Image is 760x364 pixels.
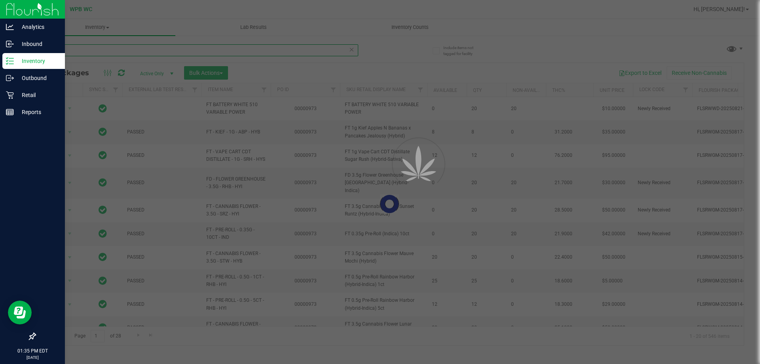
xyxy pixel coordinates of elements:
[4,354,61,360] p: [DATE]
[4,347,61,354] p: 01:35 PM EDT
[6,108,14,116] inline-svg: Reports
[14,39,61,49] p: Inbound
[14,22,61,32] p: Analytics
[6,23,14,31] inline-svg: Analytics
[14,107,61,117] p: Reports
[6,57,14,65] inline-svg: Inventory
[8,301,32,324] iframe: Resource center
[6,74,14,82] inline-svg: Outbound
[6,40,14,48] inline-svg: Inbound
[14,90,61,100] p: Retail
[6,91,14,99] inline-svg: Retail
[14,73,61,83] p: Outbound
[14,56,61,66] p: Inventory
